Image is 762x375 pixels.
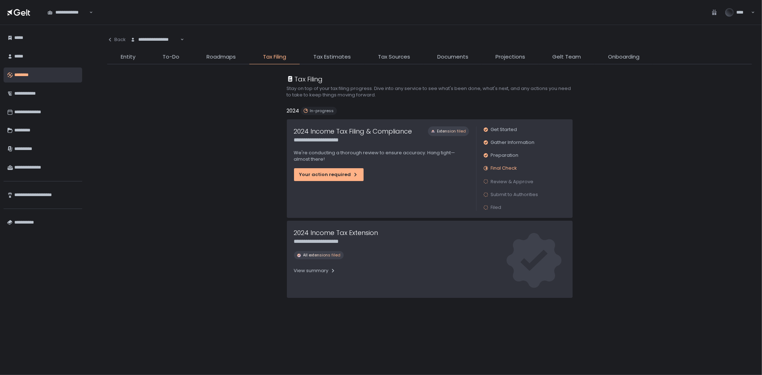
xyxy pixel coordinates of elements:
span: Preparation [491,152,519,159]
div: Tax Filing [287,74,323,84]
span: Gather Information [491,139,535,146]
span: Filed [491,204,502,211]
span: Review & Approve [491,178,534,185]
div: Your action required [299,171,358,178]
span: Tax Estimates [313,53,351,61]
span: Projections [495,53,525,61]
input: Search for option [179,36,180,43]
span: Extension filed [437,129,466,134]
h2: 2024 [287,107,299,115]
button: View summary [294,265,336,276]
span: To-Do [163,53,179,61]
span: In-progress [310,108,334,114]
span: Tax Filing [263,53,286,61]
h1: 2024 Income Tax Filing & Compliance [294,126,412,136]
span: Get Started [491,126,517,133]
div: Search for option [126,32,184,47]
span: Entity [121,53,135,61]
button: Back [107,32,126,47]
h2: Stay on top of your tax filing progress. Dive into any service to see what's been done, what's ne... [287,85,573,98]
span: Tax Sources [378,53,410,61]
p: We're conducting a thorough review to ensure accuracy. Hang tight—almost there! [294,150,469,162]
span: Roadmaps [206,53,236,61]
input: Search for option [88,9,89,16]
span: Gelt Team [552,53,581,61]
div: View summary [294,267,336,274]
h1: 2024 Income Tax Extension [294,228,378,237]
span: Submit to Authorities [491,191,538,198]
span: Final Check [491,165,517,171]
div: Back [107,36,126,43]
div: Search for option [43,5,93,20]
span: Documents [437,53,468,61]
button: Your action required [294,168,364,181]
span: Onboarding [608,53,639,61]
span: All extensions filed [303,252,341,258]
